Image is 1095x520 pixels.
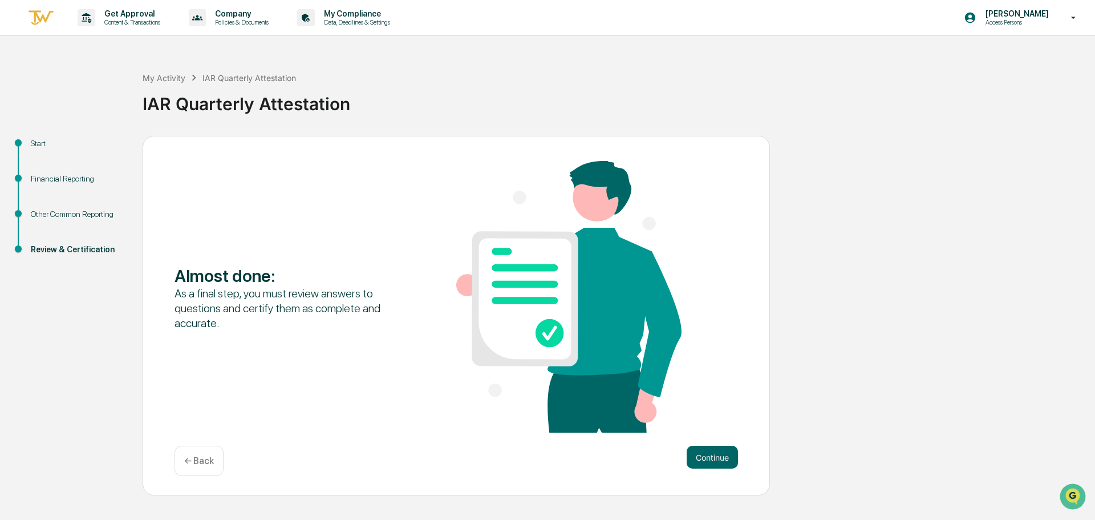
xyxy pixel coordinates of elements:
button: Continue [687,446,738,469]
a: 🖐️Preclearance [7,139,78,160]
p: My Compliance [315,9,396,18]
div: Start new chat [39,87,187,99]
a: Powered byPylon [80,193,138,202]
a: 🗄️Attestations [78,139,146,160]
div: IAR Quarterly Attestation [202,73,296,83]
div: 🗄️ [83,145,92,154]
p: Policies & Documents [206,18,274,26]
button: Start new chat [194,91,208,104]
p: ← Back [184,455,214,466]
div: Start [31,138,124,150]
div: As a final step, you must review answers to questions and certify them as complete and accurate. [175,286,400,330]
p: Company [206,9,274,18]
div: 🖐️ [11,145,21,154]
span: Attestations [94,144,141,155]
p: Access Persons [976,18,1055,26]
div: Almost done : [175,265,400,286]
span: Pylon [113,194,138,202]
p: Content & Transactions [95,18,166,26]
span: Preclearance [23,144,74,155]
img: logo [27,9,55,27]
div: Financial Reporting [31,173,124,185]
div: My Activity [143,73,185,83]
p: Get Approval [95,9,166,18]
div: Review & Certification [31,244,124,256]
a: 🔎Data Lookup [7,161,76,182]
p: [PERSON_NAME] [976,9,1055,18]
div: We're available if you need us! [39,99,144,108]
iframe: Open customer support [1058,482,1089,513]
img: 1746055101610-c473b297-6a78-478c-a979-82029cc54cd1 [11,87,32,108]
img: Almost done [456,161,682,433]
span: Data Lookup [23,166,72,177]
p: Data, Deadlines & Settings [315,18,396,26]
p: How can we help? [11,24,208,42]
div: IAR Quarterly Attestation [143,84,1089,114]
div: Other Common Reporting [31,208,124,220]
div: 🔎 [11,167,21,176]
